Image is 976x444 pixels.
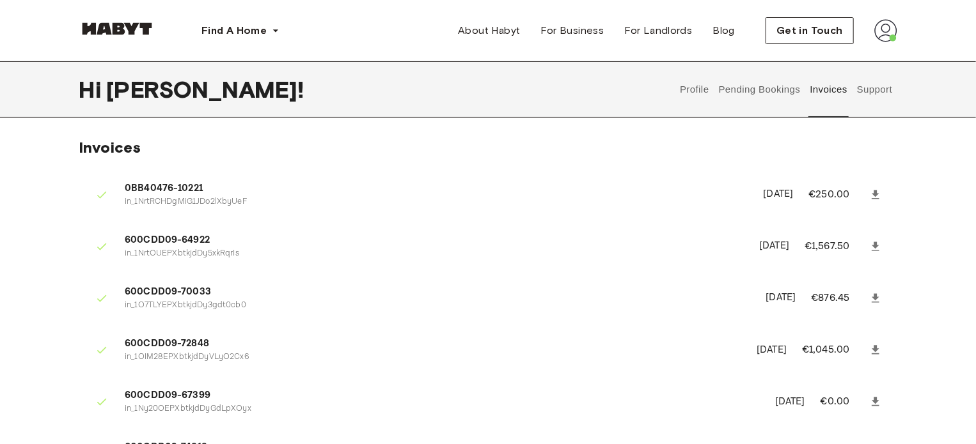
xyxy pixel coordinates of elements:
[79,138,141,157] span: Invoices
[808,187,867,203] p: €250.00
[125,248,744,260] p: in_1NrtOUEPXbtkjdDy5xkRqrIs
[79,76,106,103] span: Hi
[713,23,736,38] span: Blog
[766,291,796,305] p: [DATE]
[106,76,304,103] span: [PERSON_NAME] !
[808,61,849,118] button: Invoices
[125,196,748,208] p: in_1NrtRCHDgMiG1JDo2lXbyUeF
[125,300,751,312] p: in_1O7TLYEPXbtkjdDy3gdt0cb0
[717,61,802,118] button: Pending Bookings
[191,18,290,43] button: Find A Home
[757,343,787,358] p: [DATE]
[125,403,760,415] p: in_1Ny20OEPXbtkjdDyGdLpXOyx
[614,18,702,43] a: For Landlords
[675,61,897,118] div: user profile tabs
[531,18,615,43] a: For Business
[79,22,155,35] img: Habyt
[802,342,867,358] p: €1,045.00
[766,17,854,44] button: Get in Touch
[201,23,267,38] span: Find A Home
[125,388,760,403] span: 600CDD09-67399
[448,18,530,43] a: About Habyt
[125,181,748,196] span: 0BB40476-10221
[874,19,897,42] img: avatar
[811,291,867,306] p: €876.45
[855,61,894,118] button: Support
[624,23,692,38] span: For Landlords
[776,23,843,38] span: Get in Touch
[125,351,741,364] p: in_1OIM28EPXbtkjdDyVLyO2Cx6
[679,61,711,118] button: Profile
[703,18,746,43] a: Blog
[805,239,867,254] p: €1,567.50
[125,337,741,351] span: 600CDD09-72848
[125,285,751,300] span: 600CDD09-70033
[541,23,604,38] span: For Business
[764,187,794,202] p: [DATE]
[458,23,520,38] span: About Habyt
[821,394,867,410] p: €0.00
[759,239,789,254] p: [DATE]
[775,395,805,410] p: [DATE]
[125,233,744,248] span: 600CDD09-64922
